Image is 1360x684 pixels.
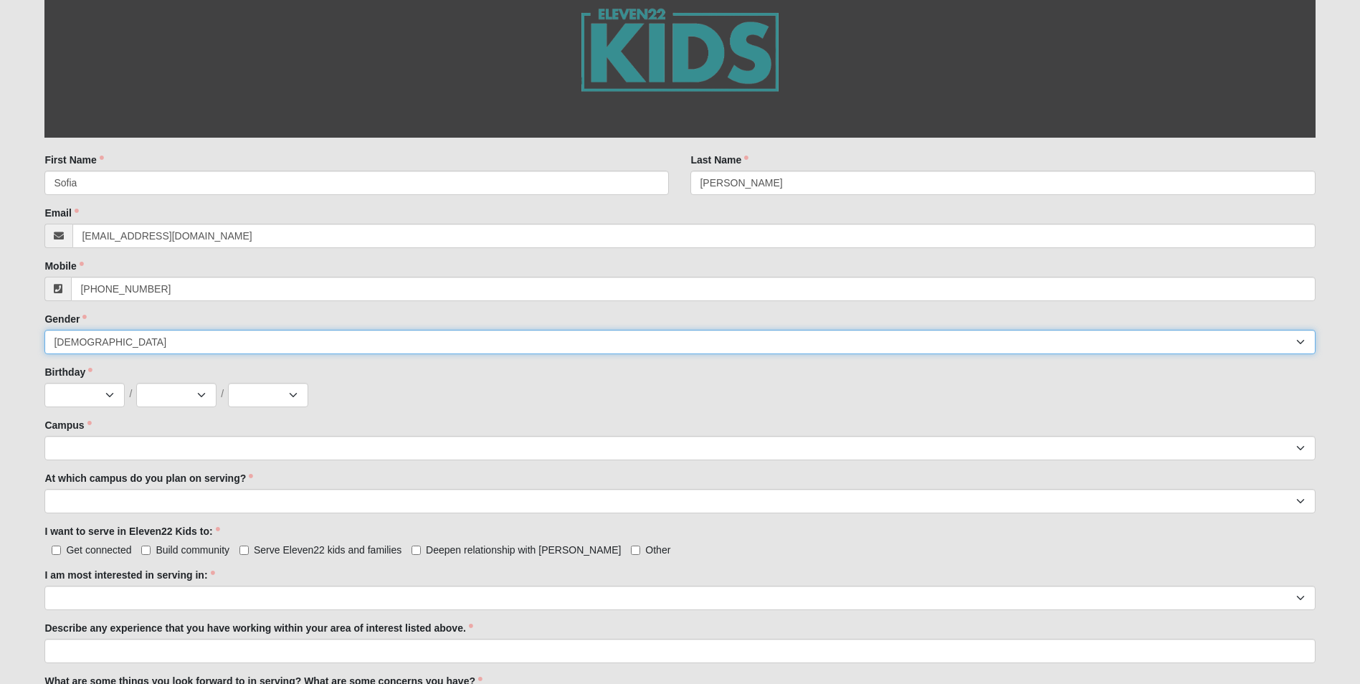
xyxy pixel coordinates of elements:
span: / [221,386,224,402]
input: Get connected [52,546,61,555]
span: Get connected [66,544,131,556]
label: Campus [44,418,91,432]
label: Birthday [44,365,92,379]
label: Mobile [44,259,83,273]
input: Build community [141,546,151,555]
span: Build community [156,544,229,556]
label: Last Name [690,153,748,167]
span: Serve Eleven22 kids and families [254,544,401,556]
input: Serve Eleven22 kids and families [239,546,249,555]
label: I am most interested in serving in: [44,568,214,582]
label: Describe any experience that you have working within your area of interest listed above. [44,621,472,635]
span: Other [645,544,670,556]
input: Other [631,546,640,555]
input: Deepen relationship with [PERSON_NAME] [412,546,421,555]
label: I want to serve in Eleven22 Kids to: [44,524,219,538]
label: Gender [44,312,87,326]
label: At which campus do you plan on serving? [44,471,253,485]
label: First Name [44,153,103,167]
label: Email [44,206,78,220]
span: / [129,386,132,402]
span: Deepen relationship with [PERSON_NAME] [426,544,621,556]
